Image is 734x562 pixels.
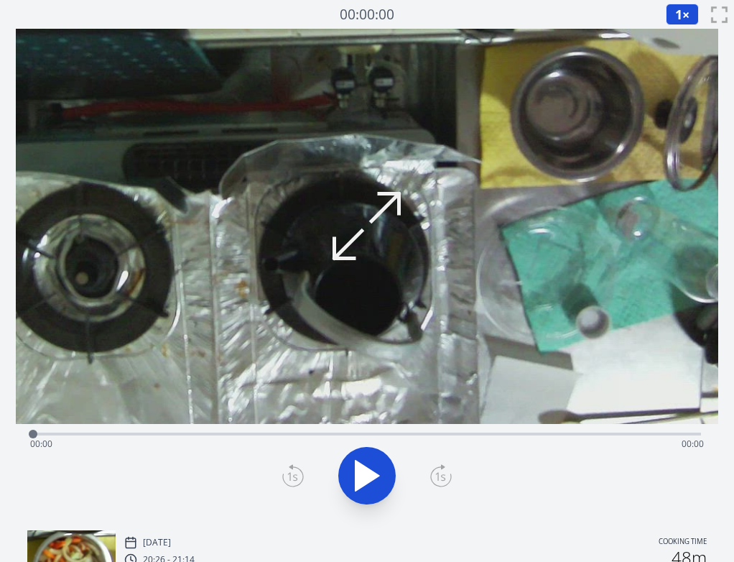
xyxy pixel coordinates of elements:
p: [DATE] [143,537,171,548]
p: Cooking time [659,536,707,549]
a: 00:00:00 [340,4,394,25]
span: 1 [675,6,682,23]
button: 1× [666,4,699,25]
span: 00:00 [682,438,704,450]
